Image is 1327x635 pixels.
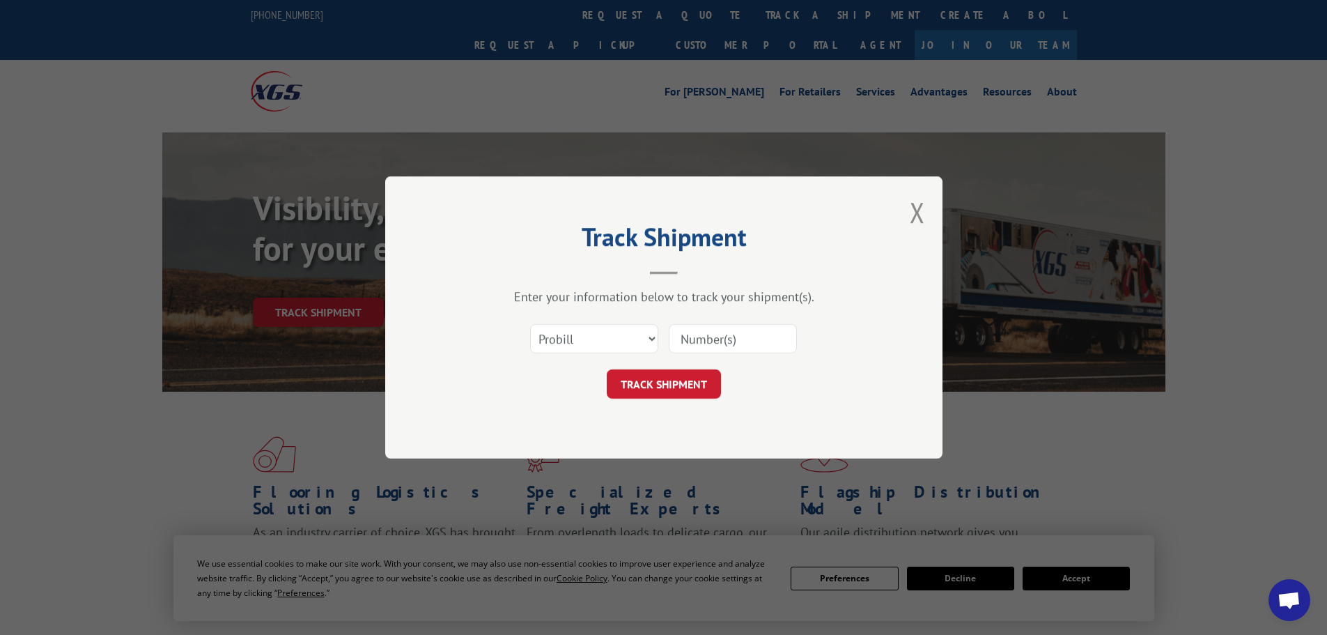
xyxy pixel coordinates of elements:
button: TRACK SHIPMENT [607,369,721,399]
input: Number(s) [669,324,797,353]
h2: Track Shipment [455,227,873,254]
div: Open chat [1268,579,1310,621]
div: Enter your information below to track your shipment(s). [455,289,873,305]
button: Close modal [910,194,925,231]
